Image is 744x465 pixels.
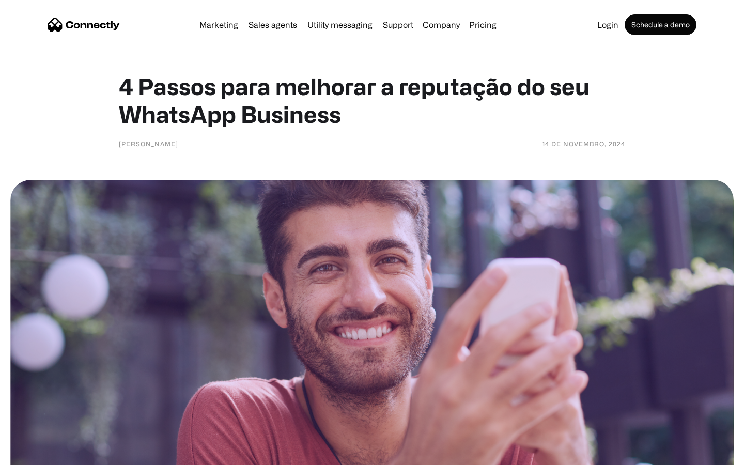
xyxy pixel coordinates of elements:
[195,21,242,29] a: Marketing
[420,18,463,32] div: Company
[542,138,625,149] div: 14 de novembro, 2024
[625,14,696,35] a: Schedule a demo
[303,21,377,29] a: Utility messaging
[48,17,120,33] a: home
[244,21,301,29] a: Sales agents
[379,21,417,29] a: Support
[21,447,62,461] ul: Language list
[465,21,501,29] a: Pricing
[119,72,625,128] h1: 4 Passos para melhorar a reputação do seu WhatsApp Business
[10,447,62,461] aside: Language selected: English
[593,21,623,29] a: Login
[119,138,178,149] div: [PERSON_NAME]
[423,18,460,32] div: Company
